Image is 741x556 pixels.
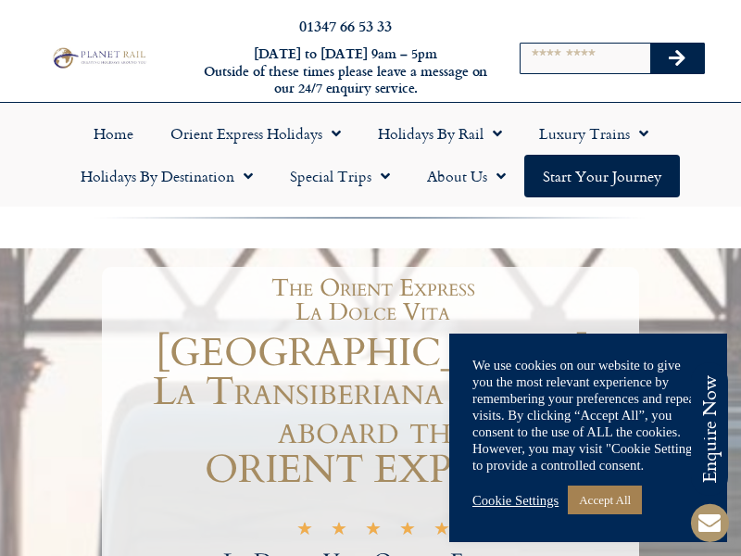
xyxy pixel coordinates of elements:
[568,486,642,514] a: Accept All
[399,523,416,540] i: ★
[296,520,450,540] div: 5/5
[9,112,732,197] nav: Menu
[116,276,630,324] h1: The Orient Express La Dolce Vita
[331,523,347,540] i: ★
[202,45,489,97] h6: [DATE] to [DATE] 9am – 5pm Outside of these times please leave a message on our 24/7 enquiry serv...
[271,155,408,197] a: Special Trips
[365,523,382,540] i: ★
[650,44,704,73] button: Search
[521,112,667,155] a: Luxury Trains
[433,523,450,540] i: ★
[62,155,271,197] a: Holidays by Destination
[359,112,521,155] a: Holidays by Rail
[107,334,639,489] h1: [GEOGRAPHIC_DATA] La Transiberiana Italiana aboard the ORIENT EXPRESS
[472,492,559,509] a: Cookie Settings
[75,112,152,155] a: Home
[296,523,313,540] i: ★
[524,155,680,197] a: Start your Journey
[299,15,392,36] a: 01347 66 53 33
[152,112,359,155] a: Orient Express Holidays
[408,155,524,197] a: About Us
[472,357,704,474] div: We use cookies on our website to give you the most relevant experience by remembering your prefer...
[49,45,148,69] img: Planet Rail Train Holidays Logo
